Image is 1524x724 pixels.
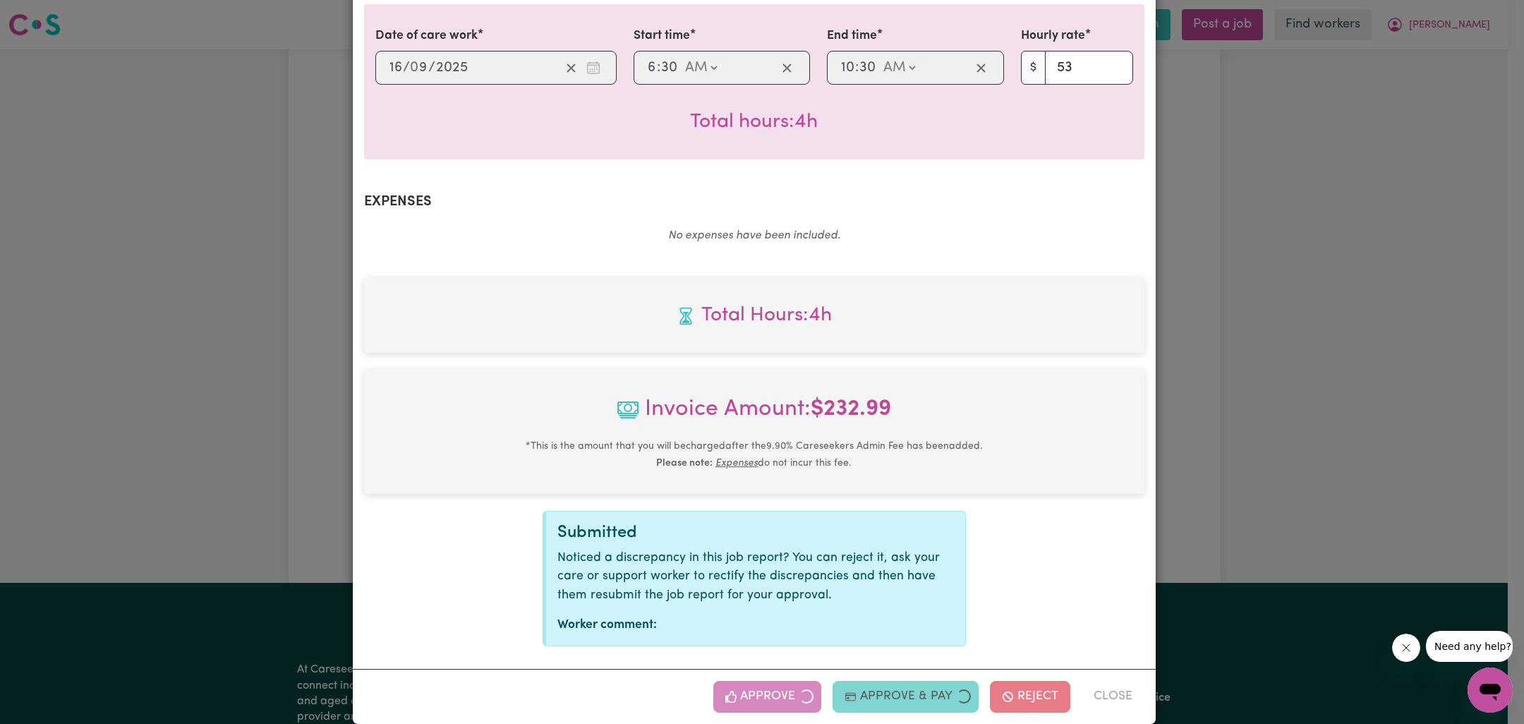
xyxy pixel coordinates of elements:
[1468,668,1513,713] iframe: Button to launch messaging window
[435,57,468,78] input: ----
[364,193,1144,210] h2: Expenses
[582,57,605,78] button: Enter the date of care work
[840,57,855,78] input: --
[560,57,582,78] button: Clear date
[375,392,1133,438] span: Invoice Amount:
[827,27,877,45] label: End time
[410,61,418,75] span: 0
[859,57,876,78] input: --
[526,441,983,469] small: This is the amount that you will be charged after the 9.90 % Careseekers Admin Fee has been added...
[428,60,435,76] span: /
[657,60,660,76] span: :
[690,112,818,132] span: Total hours worked: 4 hours
[375,301,1133,330] span: Total hours worked: 4 hours
[1392,634,1420,662] iframe: Close message
[660,57,678,78] input: --
[1426,631,1513,662] iframe: Message from company
[647,57,657,78] input: --
[557,549,954,605] p: Noticed a discrepancy in this job report? You can reject it, ask your care or support worker to r...
[855,60,859,76] span: :
[668,230,840,241] em: No expenses have been included.
[557,524,637,541] span: Submitted
[411,57,428,78] input: --
[1021,51,1046,85] span: $
[811,398,891,421] b: $ 232.99
[389,57,403,78] input: --
[1021,27,1085,45] label: Hourly rate
[634,27,690,45] label: Start time
[403,60,410,76] span: /
[656,458,713,469] b: Please note:
[375,27,478,45] label: Date of care work
[557,619,657,631] strong: Worker comment:
[715,458,758,469] u: Expenses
